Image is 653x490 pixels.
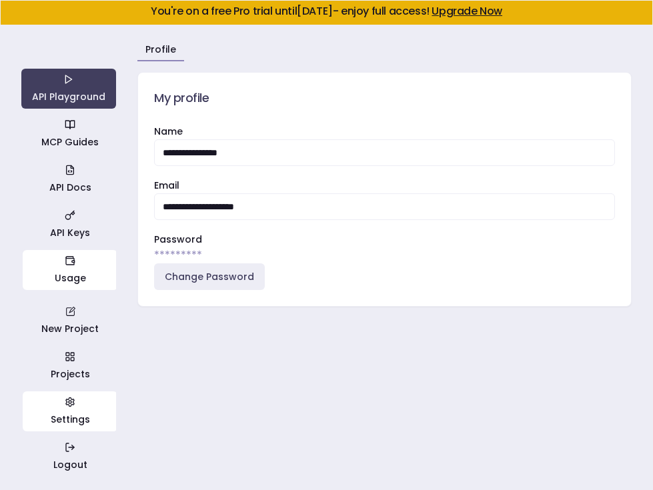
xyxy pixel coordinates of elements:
[154,125,183,138] label: Name
[23,114,117,154] a: MCP Guides
[432,3,502,19] a: Upgrade Now
[23,205,117,245] a: API Keys
[23,159,117,199] a: API Docs
[154,233,202,246] label: Password
[11,6,642,17] h5: You're on a free Pro trial until [DATE] - enjoy full access!
[23,391,117,431] a: Settings
[154,179,179,192] label: Email
[145,43,176,56] a: Profile
[23,437,117,477] a: Logout
[154,89,615,107] h3: My profile
[23,346,117,386] a: Projects
[23,250,117,290] a: Usage
[21,69,116,109] a: API Playground
[23,301,117,341] a: New Project
[154,263,265,290] a: Change Password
